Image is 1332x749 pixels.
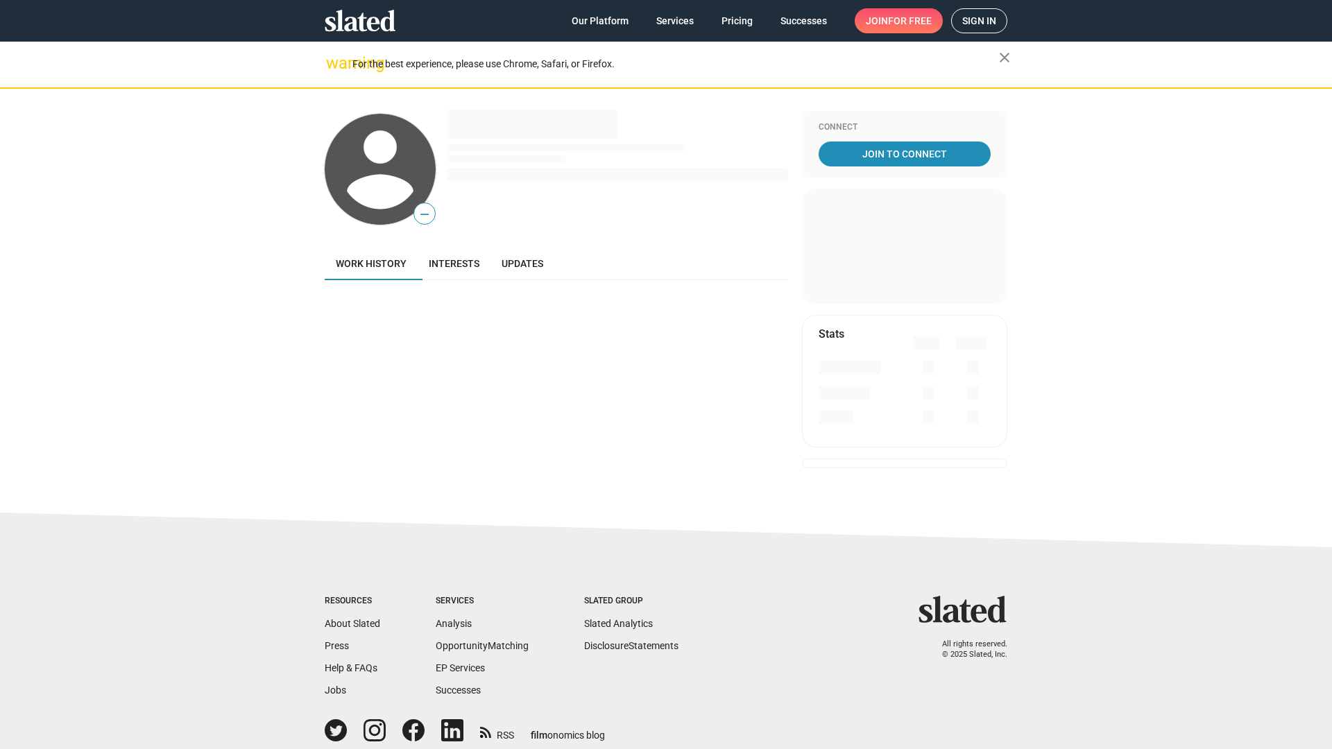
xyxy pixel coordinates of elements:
span: Join To Connect [821,141,988,166]
a: Help & FAQs [325,662,377,673]
a: Joinfor free [855,8,943,33]
a: Press [325,640,349,651]
span: — [414,205,435,223]
a: OpportunityMatching [436,640,529,651]
a: Work history [325,247,418,280]
mat-icon: close [996,49,1013,66]
a: filmonomics blog [531,718,605,742]
a: Successes [436,685,481,696]
a: Successes [769,8,838,33]
span: Our Platform [572,8,629,33]
a: Our Platform [561,8,640,33]
div: Slated Group [584,596,678,607]
a: Sign in [951,8,1007,33]
span: Successes [780,8,827,33]
a: EP Services [436,662,485,673]
span: Services [656,8,694,33]
mat-icon: warning [326,55,343,71]
a: Pricing [710,8,764,33]
span: Updates [502,258,543,269]
a: Join To Connect [819,141,991,166]
span: film [531,730,547,741]
a: About Slated [325,618,380,629]
span: Sign in [962,9,996,33]
span: Work history [336,258,407,269]
a: RSS [480,721,514,742]
a: Jobs [325,685,346,696]
a: Services [645,8,705,33]
div: Services [436,596,529,607]
span: Join [866,8,932,33]
a: Analysis [436,618,472,629]
mat-card-title: Stats [819,327,844,341]
div: Connect [819,122,991,133]
span: Pricing [721,8,753,33]
a: Interests [418,247,490,280]
div: Resources [325,596,380,607]
p: All rights reserved. © 2025 Slated, Inc. [928,639,1007,660]
span: for free [888,8,932,33]
a: Updates [490,247,554,280]
div: For the best experience, please use Chrome, Safari, or Firefox. [352,55,999,74]
span: Interests [429,258,479,269]
a: Slated Analytics [584,618,653,629]
a: DisclosureStatements [584,640,678,651]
